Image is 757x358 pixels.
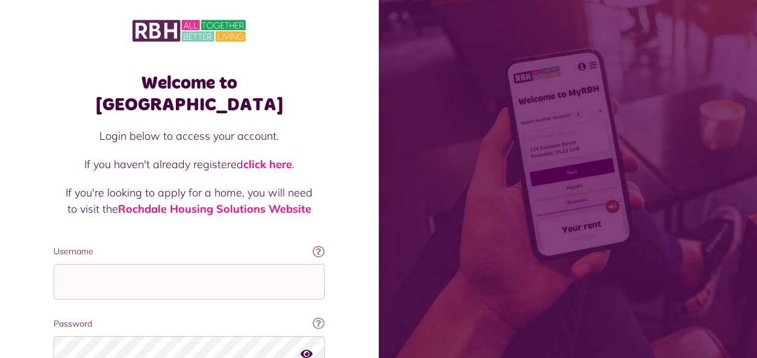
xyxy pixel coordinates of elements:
img: MyRBH [132,18,246,43]
label: Username [54,245,325,258]
h1: Welcome to [GEOGRAPHIC_DATA] [54,72,325,116]
a: click here [243,157,292,171]
label: Password [54,318,325,330]
a: Rochdale Housing Solutions Website [118,202,311,216]
p: If you haven't already registered . [66,156,313,172]
p: If you're looking to apply for a home, you will need to visit the [66,184,313,217]
p: Login below to access your account. [66,128,313,144]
